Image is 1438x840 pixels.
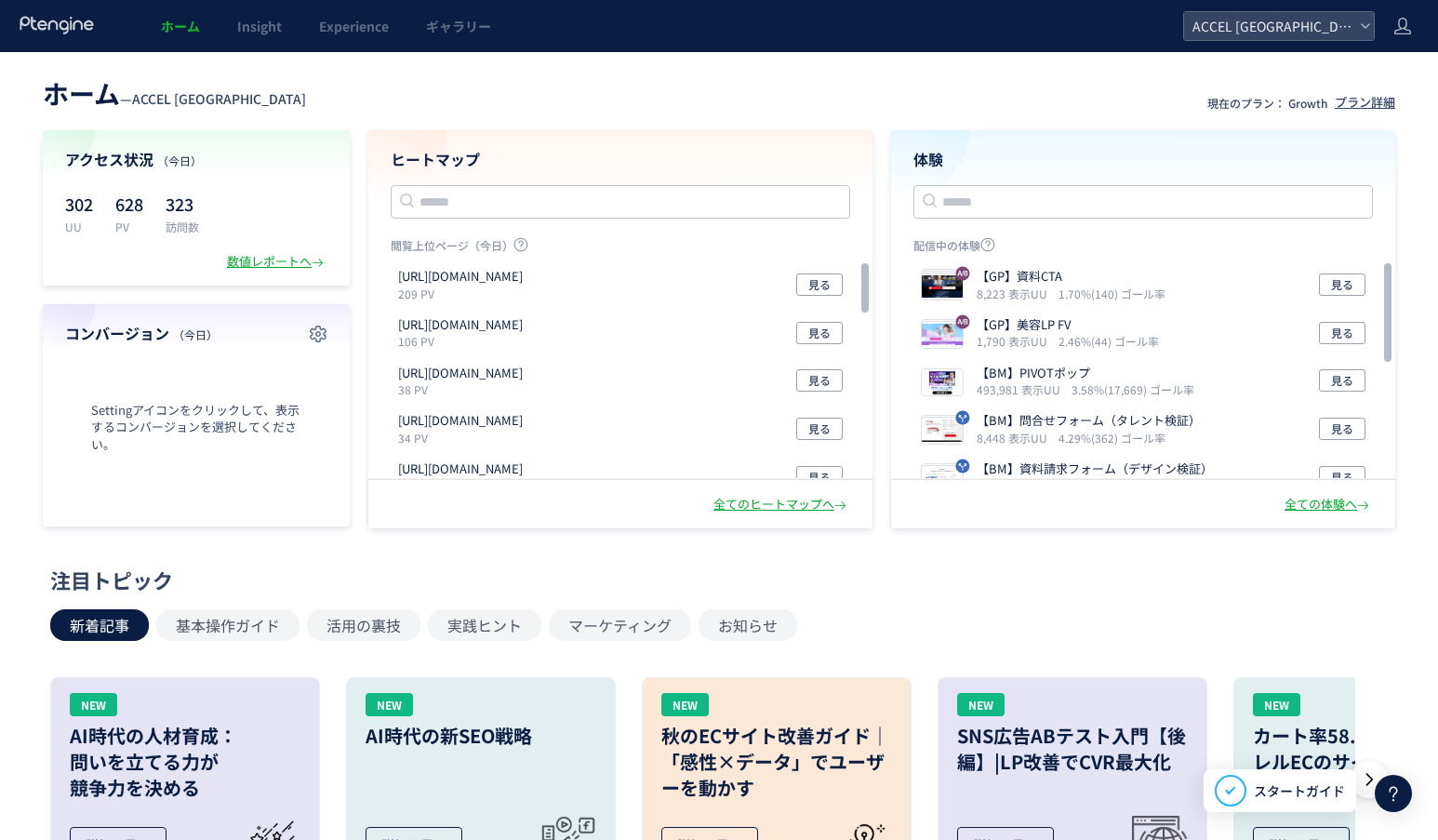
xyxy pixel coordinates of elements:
button: マーケティング [549,609,691,641]
i: 2.46%(44) ゴール率 [1059,333,1159,349]
div: NEW [366,693,413,716]
div: NEW [70,693,117,716]
span: （今日） [157,153,202,168]
div: NEW [957,693,1005,716]
button: 実践ヒント [428,609,541,641]
span: Settingアイコンをクリックして、表示するコンバージョンを選択してください。 [65,402,327,454]
img: c2e86f5f06a99f74ab221867558553f01754383731340.jpeg [922,273,963,300]
h3: AI時代の新SEO戦略 [366,723,596,749]
p: 34 PV [398,430,530,446]
div: NEW [661,693,709,716]
div: 注目トピック [50,566,1378,594]
p: 【BM】PIVOTポップ [977,365,1187,382]
i: 4.29%(362) ゴール率 [1059,430,1165,446]
span: Insight [237,17,282,35]
button: 新着記事 [50,609,149,641]
span: （今日） [173,327,218,342]
p: 628 [115,189,143,219]
p: https://accel-japan.com/ [398,268,523,286]
p: 209 PV [398,286,530,301]
span: 見る [1331,273,1353,296]
p: 閲覧上位ページ（今日） [391,237,850,260]
button: 見る [1319,418,1365,440]
button: 見る [1319,322,1365,344]
button: 見る [796,322,843,344]
div: NEW [1253,693,1300,716]
button: お知らせ [699,609,797,641]
p: 38 PV [398,381,530,397]
h4: ヒートマップ [391,149,850,170]
div: 全ての体験へ [1285,496,1373,513]
button: 見る [1319,369,1365,392]
div: — [43,74,306,112]
i: 8,223 表示UU [977,286,1055,301]
span: 見る [808,322,831,344]
button: 見る [796,418,843,440]
p: 訪問数 [166,219,199,234]
p: https://accel-japan.com/promotion_tool/ [398,316,523,334]
i: 1,595 表示UU [977,478,1055,494]
span: ギャラリー [426,17,491,35]
span: 見る [1331,418,1353,440]
img: f01a5e139bec1c4095ef90dfdb84e5581752487024744.jpeg [922,466,963,492]
i: 8,448 表示UU [977,430,1055,446]
p: UU [65,219,93,234]
img: 6f45ad9a80d6c68d51ed7aab58d0635b1754381267743.jpeg [922,322,963,348]
p: 【BM】資料請求フォーム（デザイン検証） [977,460,1213,478]
span: 見る [808,273,831,296]
i: 1,790 表示UU [977,333,1055,349]
span: 見る [1331,369,1353,392]
i: 3.58%(17,669) ゴール率 [1072,381,1194,397]
div: プラン詳細 [1335,94,1395,112]
p: 配信中の体験 [913,237,1373,260]
span: 見る [808,369,831,392]
span: 見る [808,418,831,440]
h4: コンバージョン [65,323,327,344]
h4: アクセス状況 [65,149,327,170]
button: 見る [1319,273,1365,296]
img: 0e9bbe7f183983515aeaeb8bb26868f21747819011067.png [922,369,963,395]
span: ACCEL [GEOGRAPHIC_DATA] [1187,12,1352,40]
button: 基本操作ガイド [156,609,300,641]
p: 【BM】問合せフォーム（タレント検証） [977,412,1201,430]
p: PV [115,219,143,234]
div: 全てのヒートマップへ [713,496,850,513]
span: スタートガイド [1254,781,1345,801]
span: 見る [808,466,831,488]
h3: 秋のECサイト改善ガイド｜「感性×データ」でユーザーを動かす [661,723,892,801]
p: https://accel-japan.com/company/ [398,460,523,478]
img: add796cd9cfd99c04c3af26968fd2ed71753861409035.jpeg [922,418,963,444]
button: 見る [796,273,843,296]
h3: SNS広告ABテスト入門【後編】|LP改善でCVR最大化 [957,723,1188,775]
p: 20 PV [398,478,530,494]
div: 数値レポートへ [227,253,327,271]
button: 見る [796,369,843,392]
span: ホーム [43,74,120,112]
p: 現在のプラン： Growth [1207,95,1327,111]
i: 493,981 表示UU [977,381,1068,397]
button: 活用の裏技 [307,609,420,641]
h4: 体験 [913,149,1373,170]
p: 【GP】美容LP FV [977,316,1152,334]
span: Experience [319,17,389,35]
i: 1.70%(140) ゴール率 [1059,286,1165,301]
span: ACCEL [GEOGRAPHIC_DATA] [132,89,306,108]
p: 323 [166,189,199,219]
button: 見る [796,466,843,488]
span: 見る [1331,322,1353,344]
p: https://accel-japan.com/plan/ [398,365,523,382]
span: 見る [1331,466,1353,488]
button: 見る [1319,466,1365,488]
p: 【GP】資料CTA [977,268,1158,286]
p: https://accel-japan.com/voice/ [398,412,523,430]
span: ホーム [161,17,200,35]
p: 106 PV [398,333,530,349]
p: 302 [65,189,93,219]
h3: AI時代の人材育成： 問いを立てる力が 競争力を決める [70,723,300,801]
i: 5.27%(84) ゴール率 [1059,478,1159,494]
